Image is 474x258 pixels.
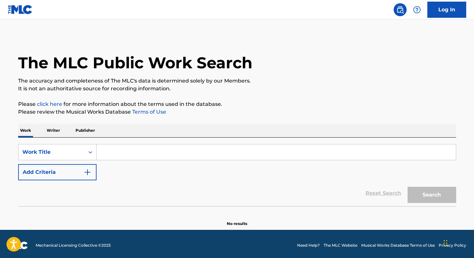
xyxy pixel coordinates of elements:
iframe: Chat Widget [442,227,474,258]
form: Search Form [18,144,456,206]
p: Please review the Musical Works Database [18,108,456,116]
a: click here [37,101,62,107]
button: Add Criteria [18,164,97,180]
div: Help [410,3,423,16]
p: No results [227,213,247,227]
img: 9d2ae6d4665cec9f34b9.svg [84,168,91,176]
a: Log In [427,2,466,18]
div: Arrastar [444,233,447,253]
p: It is not an authoritative source for recording information. [18,85,456,93]
h1: The MLC Public Work Search [18,53,252,73]
p: The accuracy and completeness of The MLC's data is determined solely by our Members. [18,77,456,85]
a: Need Help? [297,242,320,248]
p: Publisher [74,124,97,137]
img: MLC Logo [8,5,33,14]
p: Please for more information about the terms used in the database. [18,100,456,108]
p: Work [18,124,33,137]
div: Work Title [22,148,81,156]
div: Widget de chat [442,227,474,258]
a: The MLC Website [324,242,357,248]
span: Mechanical Licensing Collective © 2025 [36,242,111,248]
img: search [396,6,404,14]
a: Public Search [394,3,407,16]
img: help [413,6,421,14]
a: Terms of Use [131,109,166,115]
p: Writer [45,124,62,137]
a: Musical Works Database Terms of Use [361,242,435,248]
a: Privacy Policy [439,242,466,248]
